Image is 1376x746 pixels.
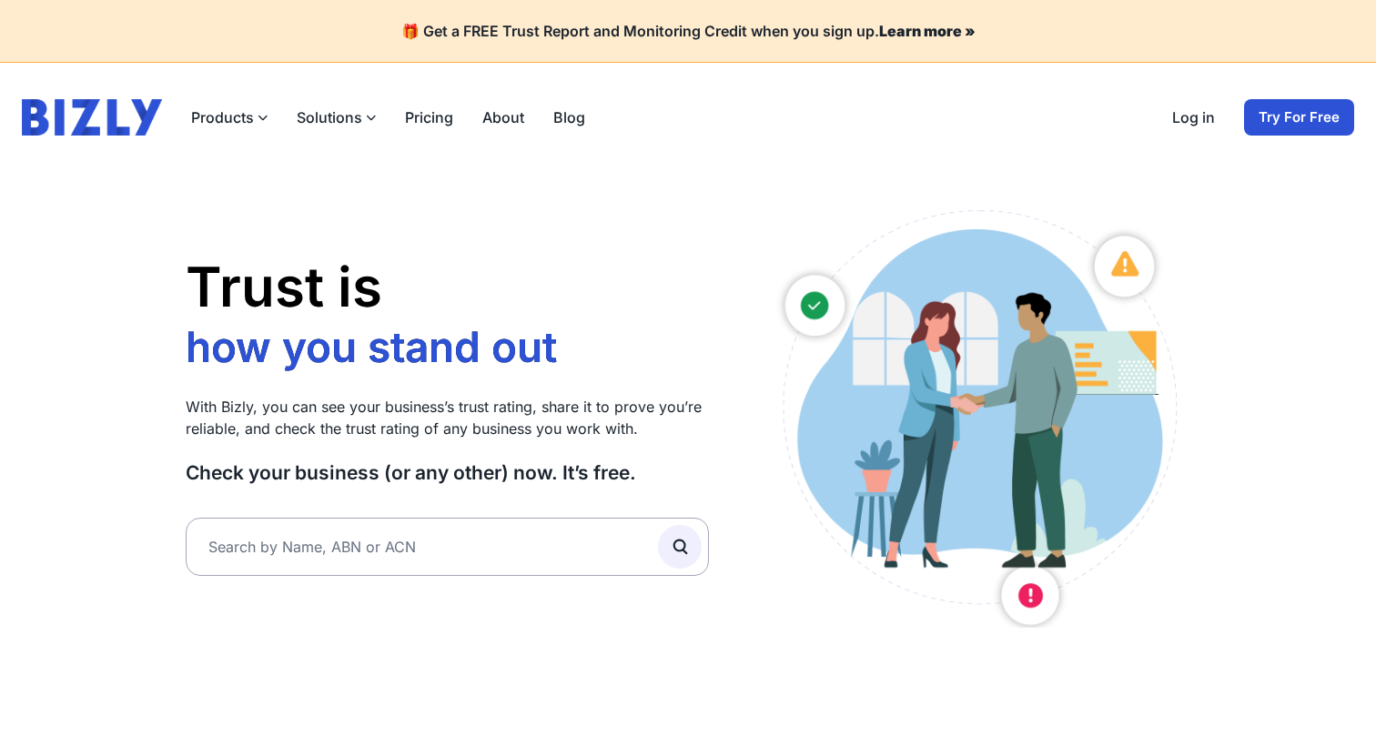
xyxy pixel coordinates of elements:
[764,201,1190,628] img: Australian small business owners illustration
[482,106,524,128] a: About
[879,22,976,40] a: Learn more »
[186,396,709,439] p: With Bizly, you can see your business’s trust rating, share it to prove you’re reliable, and chec...
[1244,99,1354,136] a: Try For Free
[191,106,268,128] button: Products
[405,106,453,128] a: Pricing
[22,22,1354,40] h4: 🎁 Get a FREE Trust Report and Monitoring Credit when you sign up.
[297,106,376,128] button: Solutions
[553,106,585,128] a: Blog
[186,321,567,374] li: how you stand out
[186,254,382,319] span: Trust is
[186,518,709,576] input: Search by Name, ABN or ACN
[186,374,567,427] li: who you work with
[186,461,709,485] h3: Check your business (or any other) now. It’s free.
[1172,106,1215,128] a: Log in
